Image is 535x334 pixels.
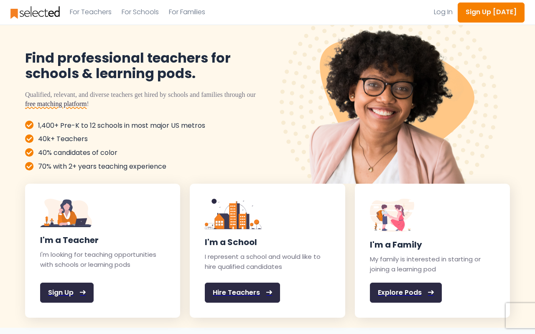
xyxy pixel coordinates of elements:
[122,8,159,16] a: For Schools
[205,283,330,303] a: Hire Teachers
[434,8,453,16] a: Log In
[205,237,330,248] div: I'm a School
[169,8,205,16] a: For Families
[10,6,60,19] img: logo.svg
[205,252,330,272] div: I represent a school and would like to hire qualified candidates
[205,199,262,229] img: school buildings
[40,235,165,245] div: I'm a Teacher
[25,162,262,171] div: 70% with 2+ years teaching experience
[458,3,525,23] button: Sign Up [DATE]
[370,239,495,250] div: I'm a Family
[70,8,112,16] a: For Teachers
[40,199,92,227] img: teacher at desk
[25,135,262,144] div: 40k+ Teachers
[25,121,262,130] div: 1,400+ Pre-K to 12 schools in most major US metros
[370,283,442,303] button: Explore Pods
[25,149,262,157] div: 40% candidates of color
[40,250,165,270] div: I'm looking for teaching opportunities with schools or learning pods
[25,51,267,81] h1: Find professional teachers for schools & learning pods.
[40,283,94,303] button: Sign Up
[370,254,495,274] div: My family is interested in starting or joining a learning pod
[205,283,280,303] button: Hire Teachers
[370,283,495,303] a: Explore Pods
[25,90,267,109] p: Qualified, relevant, and diverse teachers get hired by schools and families through our !
[370,199,414,232] img: student and teacher greeting
[40,283,165,303] a: Sign Up
[25,100,87,107] span: free matching platform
